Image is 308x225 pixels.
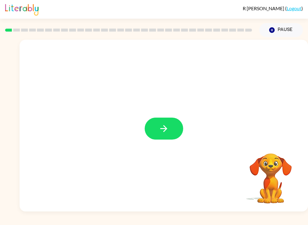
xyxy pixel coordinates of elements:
[287,5,301,11] a: Logout
[5,2,38,16] img: Literably
[259,23,303,37] button: Pause
[243,5,303,11] div: ( )
[243,5,285,11] span: R [PERSON_NAME]
[241,144,301,204] video: Your browser must support playing .mp4 files to use Literably. Please try using another browser.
